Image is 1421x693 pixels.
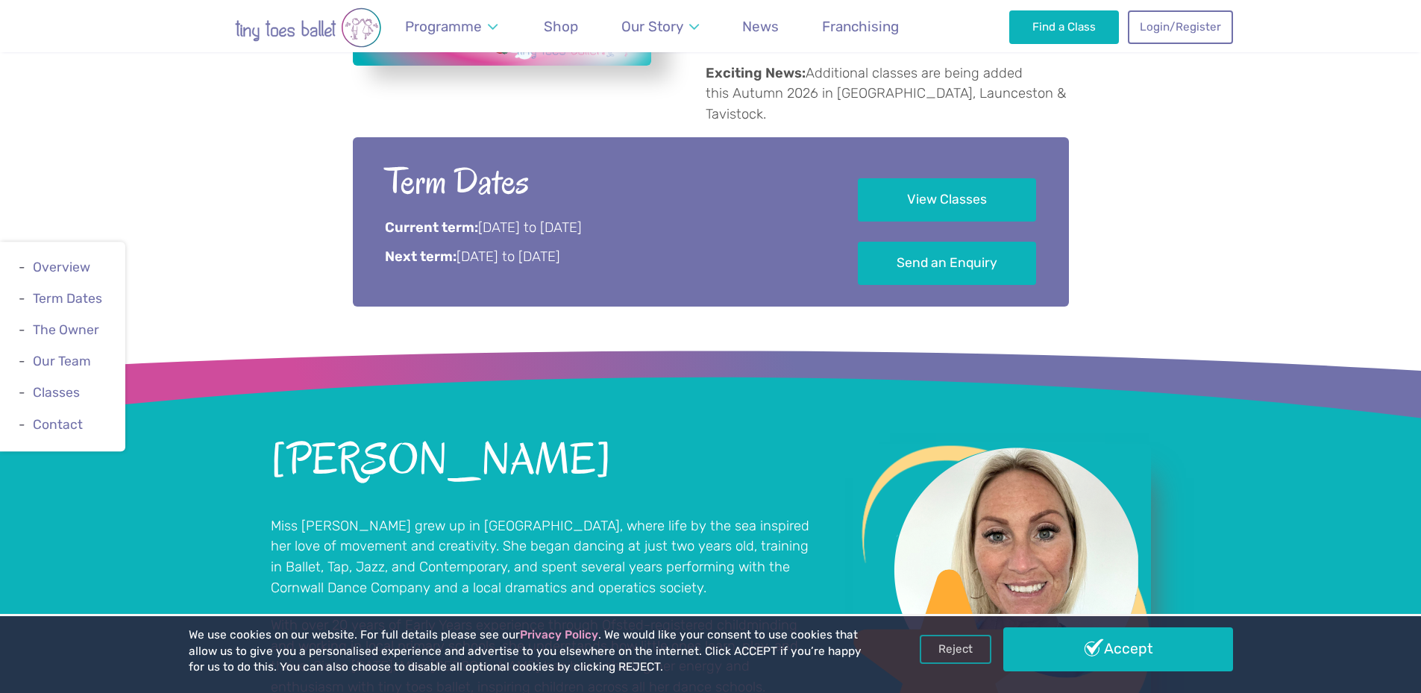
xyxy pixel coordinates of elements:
p: [DATE] to [DATE] [385,248,817,267]
a: Franchising [815,9,906,44]
a: Contact [33,417,83,432]
span: Our Story [621,18,683,35]
span: News [742,18,779,35]
a: Shop [537,9,586,44]
strong: Exciting News: [706,65,806,81]
a: Classes [33,386,80,401]
p: Miss [PERSON_NAME] grew up in [GEOGRAPHIC_DATA], where life by the sea inspired her love of movem... [271,516,815,598]
a: The Owner [33,322,99,337]
a: Accept [1003,627,1233,671]
a: Our Story [614,9,706,44]
span: Shop [544,18,578,35]
p: Additional classes are being added this Autumn 2026 in [GEOGRAPHIC_DATA], Launceston & Tavistock. [706,63,1069,125]
a: Programme [398,9,505,44]
a: View Classes [858,178,1036,222]
a: Privacy Policy [520,628,598,642]
span: Franchising [822,18,899,35]
a: Overview [33,260,90,275]
a: Login/Register [1128,10,1232,43]
a: News [735,9,786,44]
p: We use cookies on our website. For full details please see our . We would like your consent to us... [189,627,868,676]
h2: [PERSON_NAME] [271,438,815,483]
strong: Current term: [385,219,478,236]
strong: Next term: [385,248,457,265]
a: Find a Class [1009,10,1119,43]
a: Our Team [33,354,91,369]
a: Send an Enquiry [858,242,1036,286]
span: Programme [405,18,482,35]
p: [DATE] to [DATE] [385,219,817,238]
a: Reject [920,635,991,663]
h2: Term Dates [385,158,817,205]
a: Term Dates [33,291,102,306]
img: tiny toes ballet [189,7,427,48]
